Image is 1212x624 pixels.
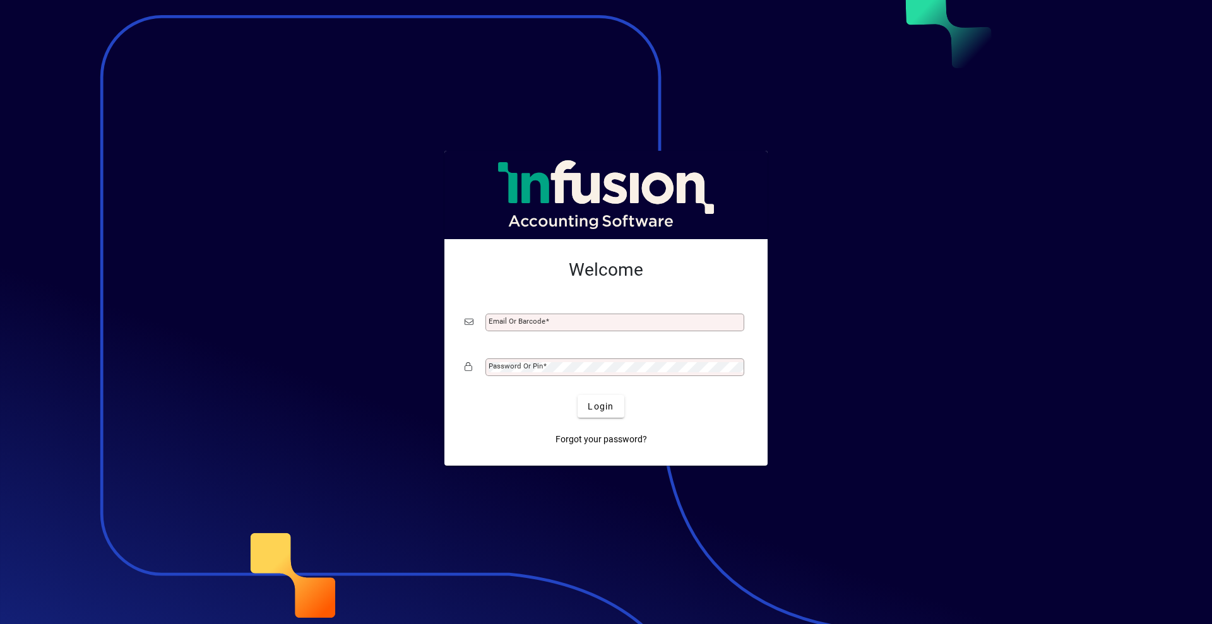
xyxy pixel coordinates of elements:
[588,400,614,413] span: Login
[578,395,624,418] button: Login
[465,259,747,281] h2: Welcome
[550,428,652,450] a: Forgot your password?
[489,362,543,370] mat-label: Password or Pin
[555,433,647,446] span: Forgot your password?
[489,317,545,326] mat-label: Email or Barcode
